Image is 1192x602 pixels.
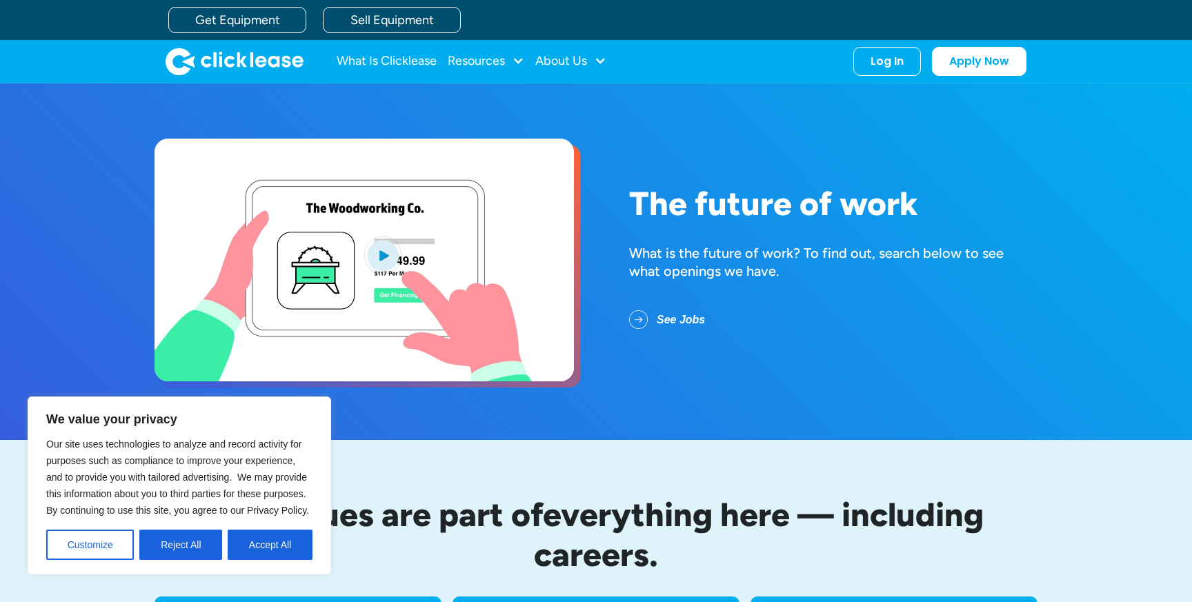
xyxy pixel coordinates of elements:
[323,7,461,33] a: Sell Equipment
[166,48,304,75] img: Clicklease logo
[629,185,1037,222] h1: The future of work
[871,54,904,68] div: Log In
[228,530,312,560] button: Accept All
[932,47,1026,76] a: Apply Now
[46,439,309,516] span: Our site uses technologies to analyze and record activity for purposes such as compliance to impr...
[46,530,134,560] button: Customize
[364,236,401,274] img: Blue play button logo on a light blue circular background
[629,302,727,338] a: See Jobs
[28,397,331,574] div: We value your privacy
[155,495,1037,574] h2: Our values are part of
[534,494,984,574] span: everything here — including careers.
[166,48,304,75] a: home
[629,244,1037,280] div: What is the future of work? To find out, search below to see what openings we have.
[46,411,312,428] p: We value your privacy
[535,48,606,75] div: About Us
[168,7,306,33] a: Get Equipment
[337,48,437,75] a: What Is Clicklease
[139,530,222,560] button: Reject All
[155,139,574,381] a: open lightbox
[448,48,524,75] div: Resources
